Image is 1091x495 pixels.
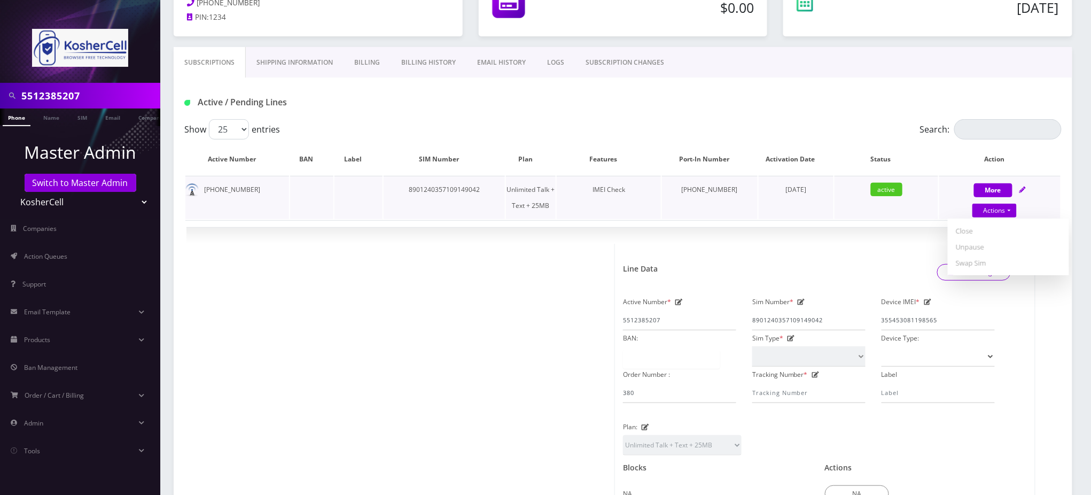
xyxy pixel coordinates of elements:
label: Sim Type [752,330,783,346]
a: Name [38,109,65,125]
th: Activation Date: activate to sort column ascending [759,144,833,175]
span: Support [22,280,46,289]
a: LOGS [536,47,575,78]
th: Active Number: activate to sort column ascending [185,144,289,175]
a: Switch to Master Admin [25,174,136,192]
select: Showentries [209,119,249,140]
a: Billing [344,47,391,78]
span: Action Queues [24,252,67,261]
th: SIM Number: activate to sort column ascending [384,144,505,175]
label: Show entries [184,119,280,140]
th: Features: activate to sort column ascending [557,144,660,175]
a: Phone [3,109,30,126]
input: Sim Number [752,310,866,330]
label: Label [882,367,898,383]
label: Search: [920,119,1062,140]
label: Device IMEI [882,294,920,310]
a: SIM [72,109,92,125]
a: Subscriptions [174,47,246,78]
h1: Blocks [623,463,646,473]
span: 1234 [209,12,226,22]
img: default.png [185,183,199,197]
span: Tools [24,446,40,455]
h1: Active / Pending Lines [184,97,466,107]
th: BAN: activate to sort column ascending [290,144,333,175]
h1: Line Data [623,265,658,274]
input: Order Number [623,383,736,403]
th: Status: activate to sort column ascending [835,144,938,175]
input: Tracking Number [752,383,866,403]
span: Companies [24,224,57,233]
span: Email Template [24,307,71,316]
span: Admin [24,419,43,428]
label: Sim Number [752,294,793,310]
span: Ban Management [24,363,77,372]
a: Swap Sim [948,255,1069,271]
div: IMEI Check [557,182,660,198]
input: IMEI [882,310,995,330]
a: Billing History [391,47,466,78]
a: Close [948,223,1069,239]
span: Order / Cart / Billing [25,391,84,400]
th: Label: activate to sort column ascending [334,144,383,175]
td: Unlimited Talk + Text + 25MB [506,176,556,219]
input: Active Number [623,310,736,330]
label: Tracking Number [752,367,808,383]
input: Search: [954,119,1062,140]
a: Save Changes [937,264,1011,281]
input: Label [882,383,995,403]
span: Products [24,335,50,344]
span: [DATE] [785,185,806,194]
a: EMAIL HISTORY [466,47,536,78]
a: Shipping Information [246,47,344,78]
label: Device Type: [882,330,919,346]
a: PIN: [187,12,209,23]
img: Active / Pending Lines [184,100,190,106]
label: Order Number : [623,367,670,383]
a: Email [100,109,126,125]
div: Actions [948,219,1069,275]
img: KosherCell [32,29,128,67]
td: 8901240357109149042 [384,176,505,219]
th: Action: activate to sort column ascending [939,144,1061,175]
label: Plan: [623,419,637,435]
button: Save Changes [937,265,1011,281]
a: Company [133,109,169,125]
th: Plan: activate to sort column ascending [506,144,556,175]
td: [PHONE_NUMBER] [185,176,289,219]
button: More [974,183,1012,197]
a: Unpause [948,239,1069,255]
label: BAN: [623,330,638,346]
label: Active Number [623,294,671,310]
a: Actions [972,204,1017,218]
th: Port-In Number: activate to sort column ascending [662,144,758,175]
input: Search in Company [21,86,158,106]
h1: Actions [825,463,852,473]
a: SUBSCRIPTION CHANGES [575,47,675,78]
span: active [871,183,902,196]
td: [PHONE_NUMBER] [662,176,758,219]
